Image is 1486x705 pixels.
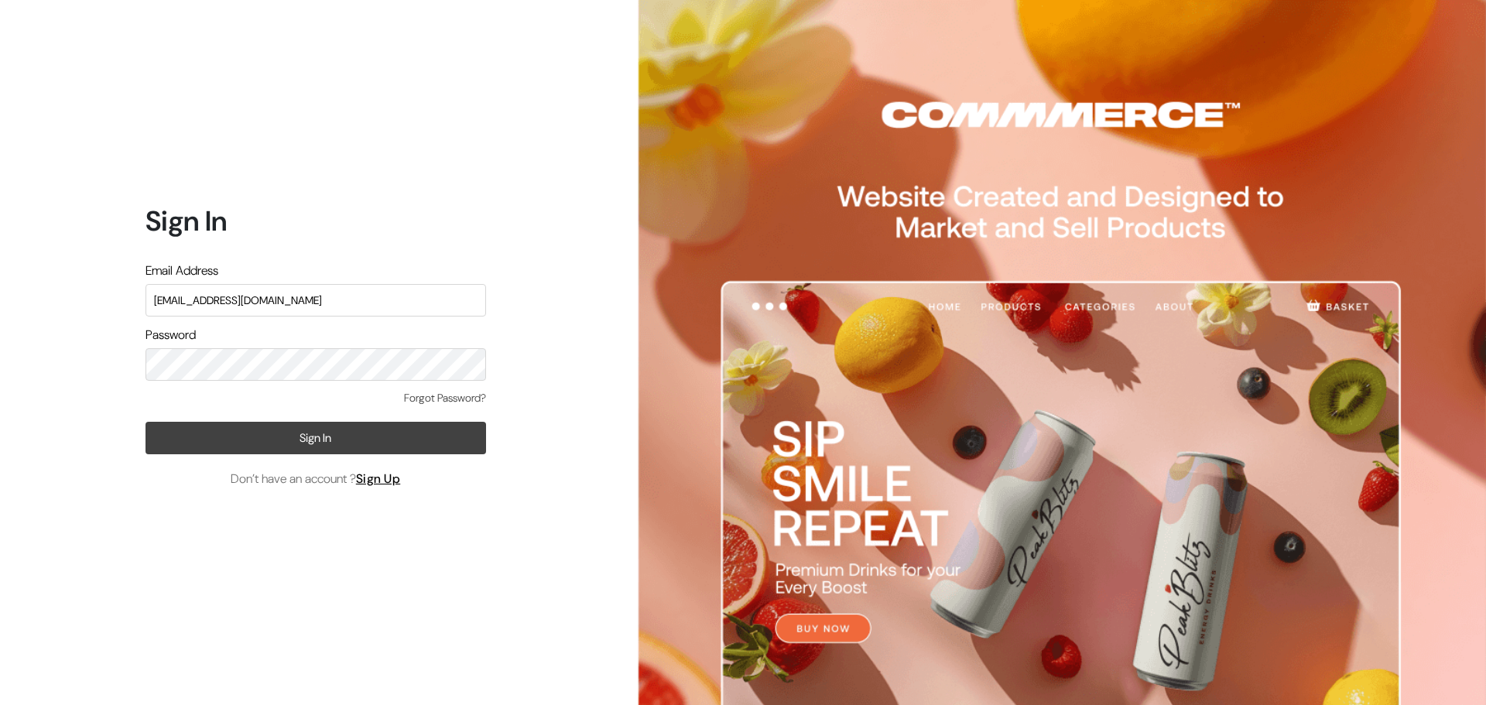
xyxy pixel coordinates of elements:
span: Don’t have an account ? [231,470,401,488]
button: Sign In [146,422,486,454]
label: Email Address [146,262,218,280]
h1: Sign In [146,204,486,238]
a: Sign Up [356,471,401,487]
label: Password [146,326,196,344]
a: Forgot Password? [404,390,486,406]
